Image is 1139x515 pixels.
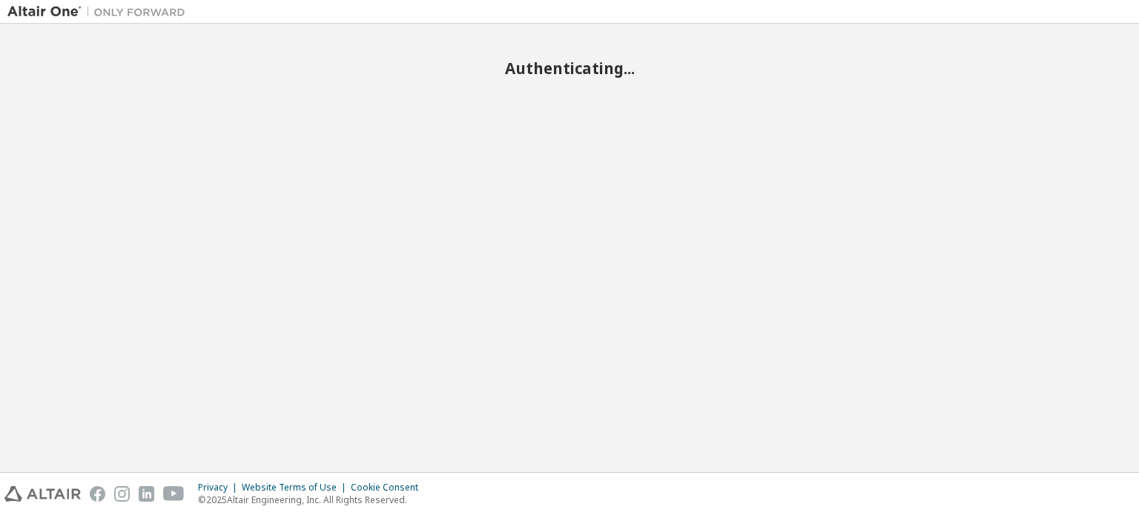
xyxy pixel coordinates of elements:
[90,486,105,502] img: facebook.svg
[163,486,185,502] img: youtube.svg
[351,482,427,494] div: Cookie Consent
[114,486,130,502] img: instagram.svg
[198,494,427,506] p: © 2025 Altair Engineering, Inc. All Rights Reserved.
[7,4,193,19] img: Altair One
[198,482,242,494] div: Privacy
[242,482,351,494] div: Website Terms of Use
[7,59,1132,78] h2: Authenticating...
[139,486,154,502] img: linkedin.svg
[4,486,81,502] img: altair_logo.svg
